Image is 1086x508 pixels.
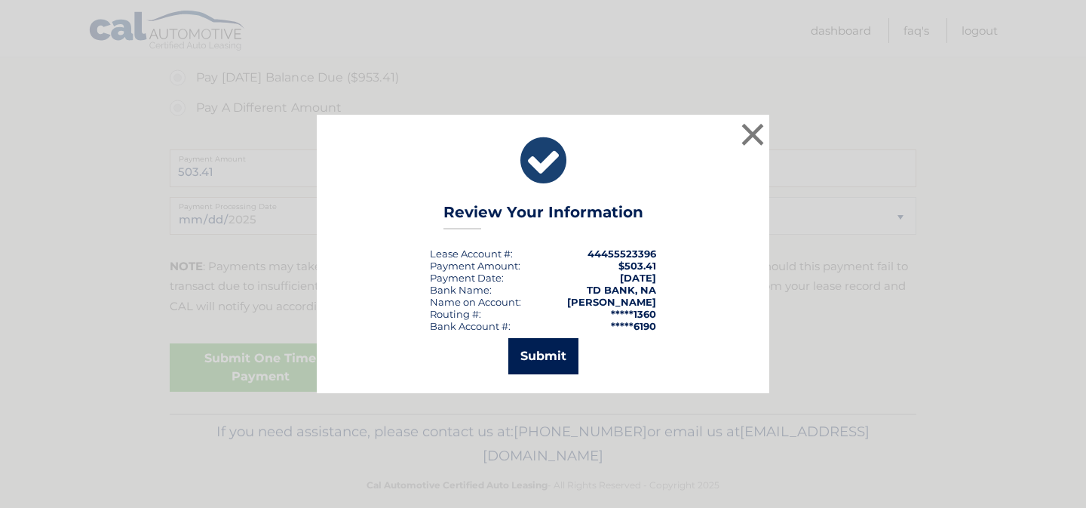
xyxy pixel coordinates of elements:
[567,296,656,308] strong: [PERSON_NAME]
[430,296,521,308] div: Name on Account:
[430,272,504,284] div: :
[430,308,481,320] div: Routing #:
[430,320,511,332] div: Bank Account #:
[618,260,656,272] span: $503.41
[430,248,513,260] div: Lease Account #:
[587,284,656,296] strong: TD BANK, NA
[508,338,578,374] button: Submit
[430,272,502,284] span: Payment Date
[443,203,643,229] h3: Review Your Information
[430,260,520,272] div: Payment Amount:
[620,272,656,284] span: [DATE]
[587,248,656,260] strong: 44455523396
[430,284,492,296] div: Bank Name:
[738,119,768,149] button: ×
